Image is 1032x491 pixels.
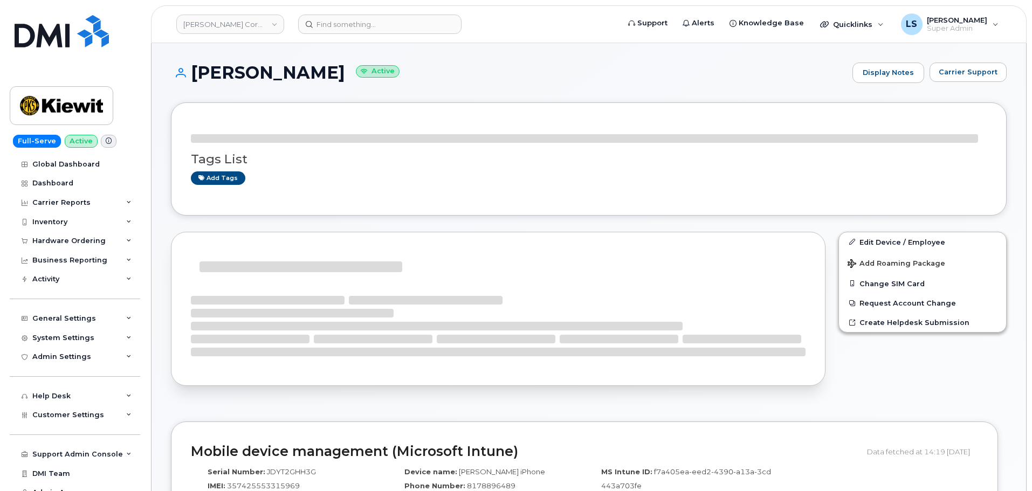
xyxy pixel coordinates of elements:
h2: Mobile device management (Microsoft Intune) [191,444,859,459]
label: Device name: [404,467,457,477]
span: Add Roaming Package [848,259,945,269]
a: Create Helpdesk Submission [839,313,1006,332]
a: Add tags [191,171,245,185]
button: Request Account Change [839,293,1006,313]
button: Change SIM Card [839,274,1006,293]
span: JDYT2GHH3G [267,467,316,476]
label: Phone Number: [404,481,465,491]
small: Active [356,65,400,78]
button: Carrier Support [930,63,1007,82]
label: MS Intune ID: [601,467,652,477]
h3: Tags List [191,153,987,166]
span: Carrier Support [939,67,997,77]
span: f7a405ea-eed2-4390-a13a-3cd443a703fe [601,467,771,490]
label: Serial Number: [208,467,265,477]
h1: [PERSON_NAME] [171,63,847,82]
button: Add Roaming Package [839,252,1006,274]
span: [PERSON_NAME] iPhone [459,467,545,476]
span: 8178896489 [467,481,515,490]
a: Edit Device / Employee [839,232,1006,252]
span: 357425553315969 [227,481,300,490]
label: IMEI: [208,481,225,491]
div: Data fetched at 14:19 [DATE] [867,441,978,462]
a: Display Notes [852,63,924,83]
